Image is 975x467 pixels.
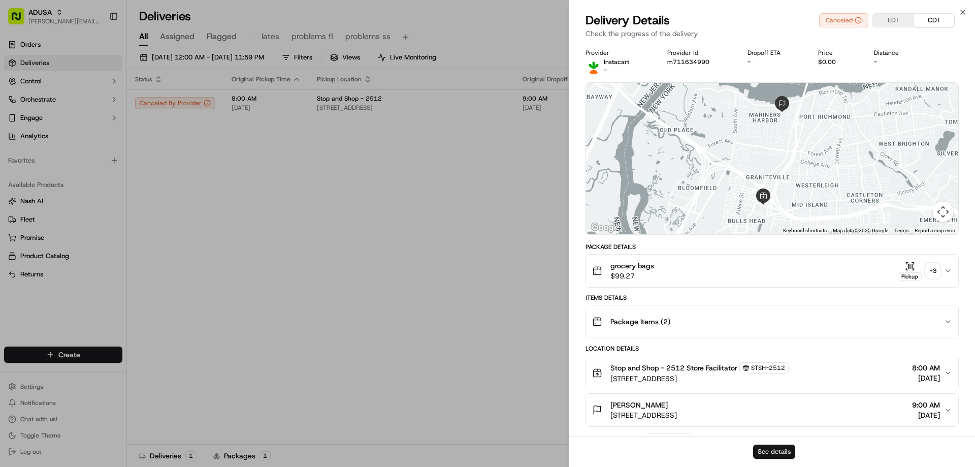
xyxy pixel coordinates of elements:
div: Location Details [586,345,959,353]
button: grocery bags$99.27Pickup+3 [586,255,958,287]
div: Distance [874,49,921,57]
button: Pickup [898,261,922,281]
span: Knowledge Base [20,147,78,158]
div: $0.00 [818,58,858,66]
a: Open this area in Google Maps (opens a new window) [589,221,622,234]
div: Price [818,49,858,57]
img: 1736555255976-a54dd68f-1ca7-489b-9aae-adbdc363a1c4 [10,97,28,115]
span: - [604,66,607,74]
div: 💻 [86,148,94,157]
button: EDT [873,14,914,27]
span: 8:00 AM [912,363,940,373]
span: API Documentation [96,147,163,158]
span: [PERSON_NAME] [610,400,668,410]
div: Provider Id [667,49,731,57]
div: Delivery Activity [586,435,641,443]
span: [STREET_ADDRESS] [610,410,677,420]
button: Pickup+3 [898,261,940,281]
span: Map data ©2025 Google [833,228,888,233]
button: Keyboard shortcuts [783,227,827,234]
p: Welcome 👋 [10,41,185,57]
p: Instacart [604,58,629,66]
a: Report a map error [915,228,955,233]
span: [STREET_ADDRESS] [610,373,789,384]
span: $99.27 [610,271,654,281]
button: Canceled [819,13,868,27]
a: 📗Knowledge Base [6,143,82,162]
span: grocery bags [610,261,654,271]
input: Got a question? Start typing here... [26,66,183,76]
div: - [874,58,921,66]
button: See details [753,445,795,459]
div: Package Details [586,243,959,251]
button: m711634990 [667,58,709,66]
div: Items Details [586,294,959,302]
div: - [747,58,802,66]
img: Nash [10,10,30,30]
p: Check the progress of the delivery [586,28,959,39]
span: STSH-2512 [751,364,785,372]
img: profile_instacart_ahold_partner.png [586,58,602,74]
button: Package Items (2) [586,305,958,338]
span: Stop and Shop - 2512 Store Facilitator [610,363,737,373]
div: Start new chat [35,97,167,107]
button: CDT [914,14,954,27]
a: Terms (opens in new tab) [894,228,908,233]
a: Powered byPylon [72,172,123,180]
img: Google [589,221,622,234]
div: Provider [586,49,651,57]
span: Delivery Details [586,12,670,28]
div: Dropoff ETA [747,49,802,57]
div: Pickup [898,272,922,281]
div: + 3 [926,264,940,278]
span: Pylon [101,172,123,180]
div: 📗 [10,148,18,157]
span: 9:00 AM [912,400,940,410]
button: Stop and Shop - 2512 Store FacilitatorSTSH-2512[STREET_ADDRESS]8:00 AM[DATE] [586,356,958,390]
div: We're available if you need us! [35,107,128,115]
button: Map camera controls [933,202,953,222]
span: [DATE] [912,410,940,420]
button: Add Event [647,433,692,445]
a: 💻API Documentation [82,143,167,162]
button: Start new chat [173,100,185,112]
span: Package Items ( 2 ) [610,317,670,327]
button: [PERSON_NAME][STREET_ADDRESS]9:00 AM[DATE] [586,394,958,426]
span: [DATE] [912,373,940,383]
